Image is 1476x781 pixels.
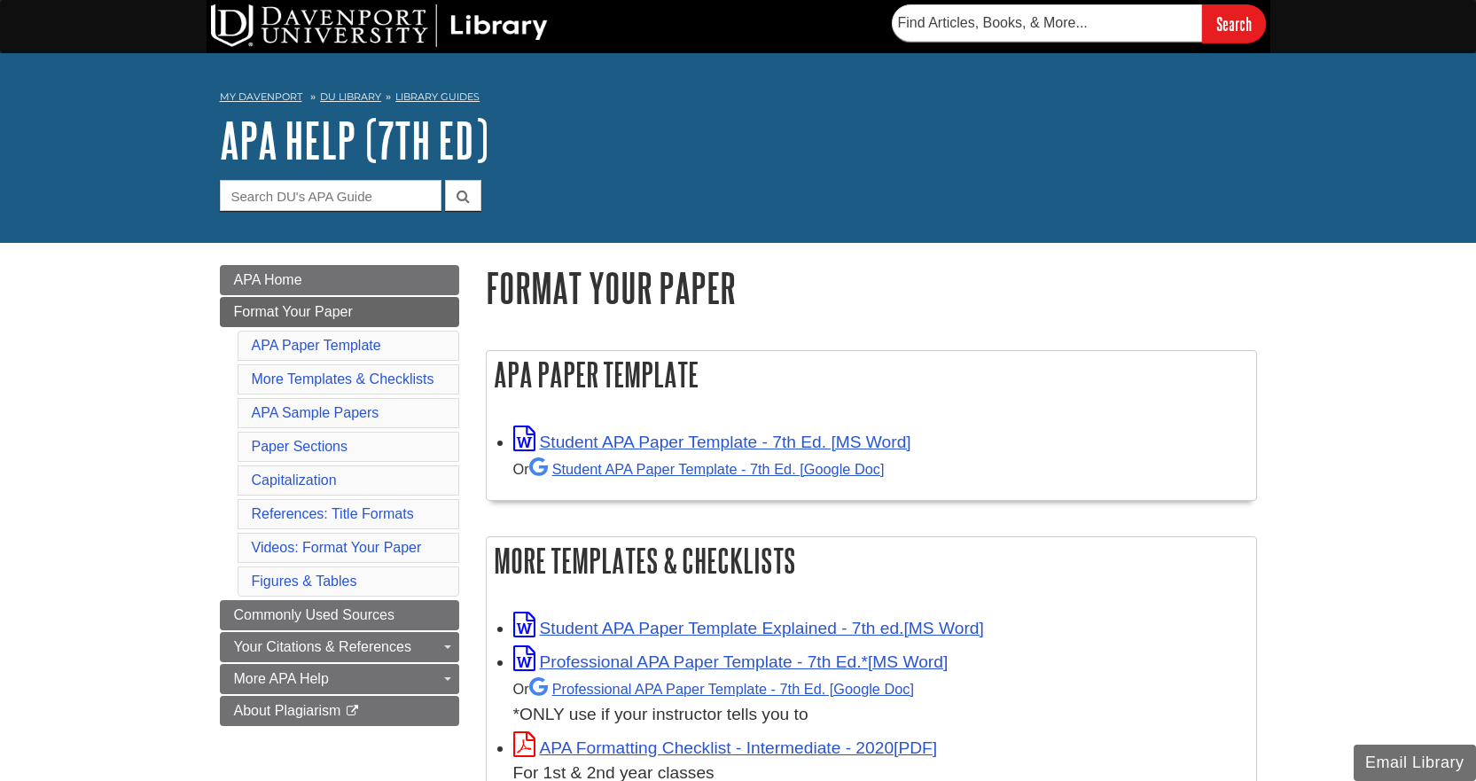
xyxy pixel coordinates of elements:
[513,652,949,671] a: Link opens in new window
[892,4,1202,42] input: Find Articles, Books, & More...
[892,4,1266,43] form: Searches DU Library's articles, books, and more
[211,4,548,47] img: DU Library
[220,265,459,295] a: APA Home
[252,540,422,555] a: Videos: Format Your Paper
[487,537,1256,584] h2: More Templates & Checklists
[220,113,488,168] a: APA Help (7th Ed)
[220,664,459,694] a: More APA Help
[513,676,1247,728] div: *ONLY use if your instructor tells you to
[234,607,394,622] span: Commonly Used Sources
[252,405,379,420] a: APA Sample Papers
[220,265,459,726] div: Guide Page Menu
[529,681,914,697] a: Professional APA Paper Template - 7th Ed.
[513,433,911,451] a: Link opens in new window
[345,706,360,717] i: This link opens in a new window
[220,90,302,105] a: My Davenport
[529,461,885,477] a: Student APA Paper Template - 7th Ed. [Google Doc]
[513,738,938,757] a: Link opens in new window
[220,632,459,662] a: Your Citations & References
[252,574,357,589] a: Figures & Tables
[234,703,341,718] span: About Plagiarism
[1202,4,1266,43] input: Search
[395,90,480,103] a: Library Guides
[252,506,414,521] a: References: Title Formats
[234,304,353,319] span: Format Your Paper
[220,85,1257,113] nav: breadcrumb
[513,619,984,637] a: Link opens in new window
[513,681,914,697] small: Or
[252,439,348,454] a: Paper Sections
[234,272,302,287] span: APA Home
[252,371,434,387] a: More Templates & Checklists
[486,265,1257,310] h1: Format Your Paper
[513,461,885,477] small: Or
[234,639,411,654] span: Your Citations & References
[220,180,441,211] input: Search DU's APA Guide
[220,600,459,630] a: Commonly Used Sources
[220,297,459,327] a: Format Your Paper
[234,671,329,686] span: More APA Help
[252,338,381,353] a: APA Paper Template
[320,90,381,103] a: DU Library
[252,473,337,488] a: Capitalization
[220,696,459,726] a: About Plagiarism
[487,351,1256,398] h2: APA Paper Template
[1354,745,1476,781] button: Email Library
